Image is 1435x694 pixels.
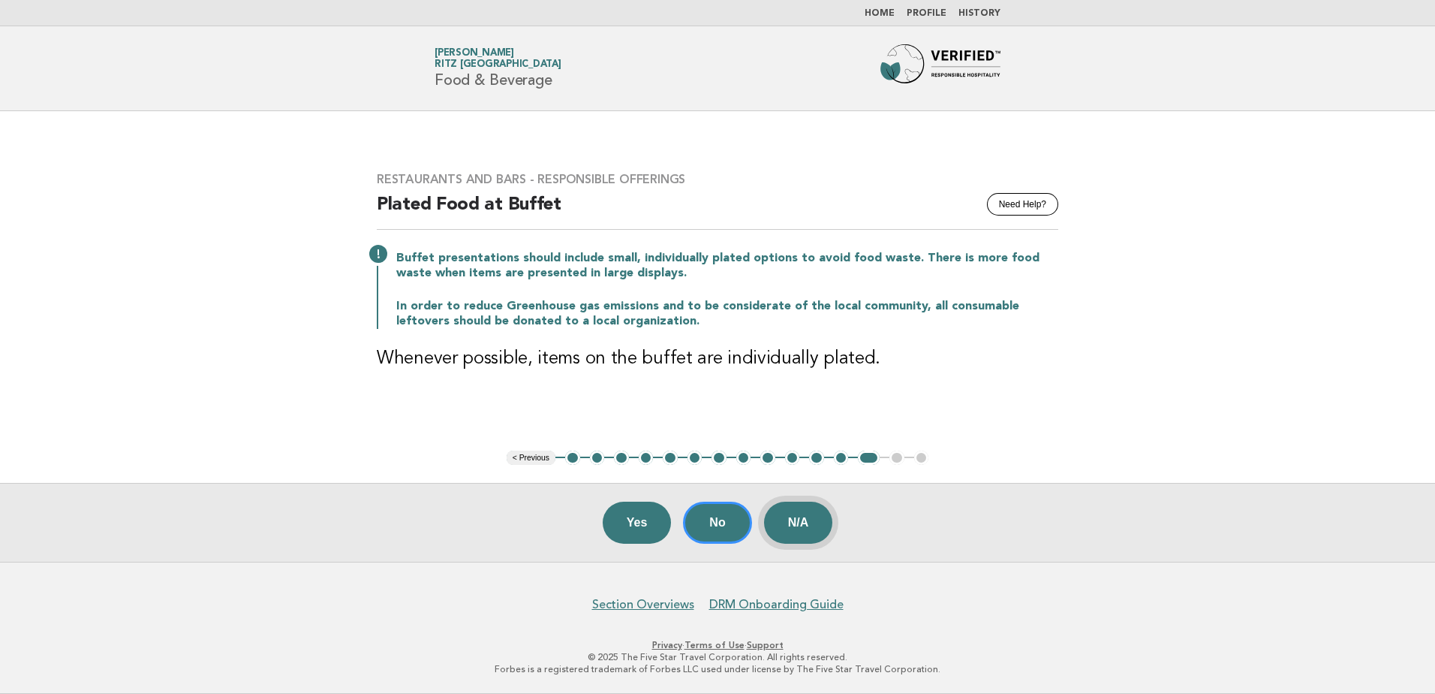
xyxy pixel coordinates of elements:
button: 13 [858,451,880,466]
button: 2 [590,451,605,466]
h3: Restaurants and Bars - Responsible Offerings [377,172,1058,187]
button: 1 [565,451,580,466]
h1: Food & Beverage [435,49,561,88]
button: N/A [764,502,833,544]
a: Home [865,9,895,18]
h2: Plated Food at Buffet [377,193,1058,230]
p: Buffet presentations should include small, individually plated options to avoid food waste. There... [396,251,1058,281]
button: 11 [809,451,824,466]
button: 8 [736,451,751,466]
button: 12 [834,451,849,466]
button: 7 [711,451,727,466]
span: Ritz [GEOGRAPHIC_DATA] [435,60,561,70]
button: < Previous [507,451,555,466]
p: · · [258,639,1177,651]
h3: Whenever possible, items on the buffet are individually plated. [377,347,1058,371]
p: Forbes is a registered trademark of Forbes LLC used under license by The Five Star Travel Corpora... [258,663,1177,675]
a: DRM Onboarding Guide [709,597,844,612]
button: 5 [663,451,678,466]
button: 4 [639,451,654,466]
a: Terms of Use [684,640,745,650]
a: Support [747,640,784,650]
button: 3 [614,451,629,466]
button: 10 [785,451,800,466]
img: Forbes Travel Guide [880,44,1000,92]
a: Section Overviews [592,597,694,612]
a: Profile [907,9,946,18]
button: No [683,502,751,544]
a: History [958,9,1000,18]
button: 6 [687,451,702,466]
p: © 2025 The Five Star Travel Corporation. All rights reserved. [258,651,1177,663]
button: Yes [603,502,672,544]
a: Privacy [652,640,682,650]
button: Need Help? [987,193,1058,216]
button: 9 [760,451,775,466]
a: [PERSON_NAME]Ritz [GEOGRAPHIC_DATA] [435,48,561,69]
p: In order to reduce Greenhouse gas emissions and to be considerate of the local community, all con... [396,299,1058,329]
